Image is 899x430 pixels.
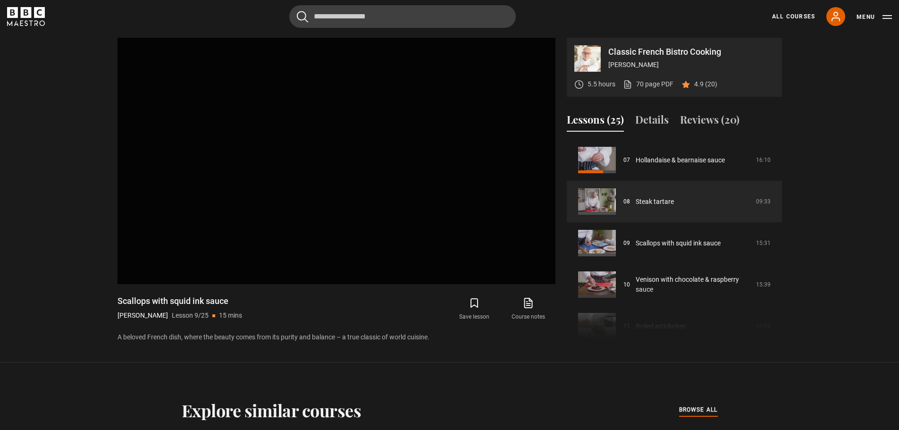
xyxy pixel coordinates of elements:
[636,238,721,248] a: Scallops with squid ink sauce
[297,11,308,23] button: Submit the search query
[501,295,555,323] a: Course notes
[857,12,892,22] button: Toggle navigation
[772,12,815,21] a: All Courses
[172,311,209,320] p: Lesson 9/25
[219,311,242,320] p: 15 mins
[118,332,555,342] p: A beloved French dish, where the beauty comes from its purity and balance – a true classic of wor...
[608,60,774,70] p: [PERSON_NAME]
[118,38,555,284] video-js: Video Player
[679,405,718,414] span: browse all
[447,295,501,323] button: Save lesson
[608,48,774,56] p: Classic French Bistro Cooking
[623,79,673,89] a: 70 page PDF
[567,112,624,132] button: Lessons (25)
[118,295,242,307] h1: Scallops with squid ink sauce
[636,155,725,165] a: Hollandaise & bearnaise sauce
[636,275,750,295] a: Venison with chocolate & raspberry sauce
[679,405,718,415] a: browse all
[7,7,45,26] svg: BBC Maestro
[635,112,669,132] button: Details
[118,311,168,320] p: [PERSON_NAME]
[182,400,361,420] h2: Explore similar courses
[289,5,516,28] input: Search
[588,79,615,89] p: 5.5 hours
[694,79,717,89] p: 4.9 (20)
[680,112,739,132] button: Reviews (20)
[636,197,674,207] a: Steak tartare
